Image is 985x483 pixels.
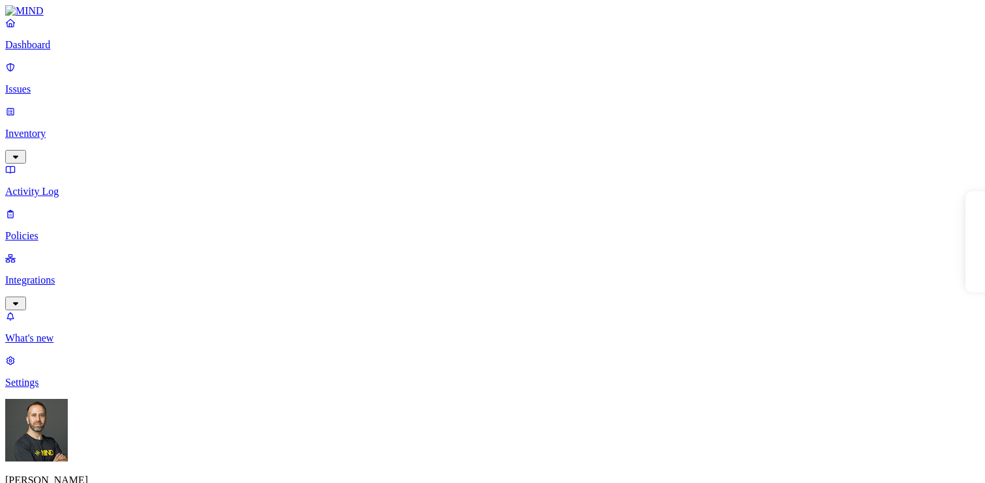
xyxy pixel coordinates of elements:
[5,230,980,242] p: Policies
[5,186,980,198] p: Activity Log
[5,208,980,242] a: Policies
[5,83,980,95] p: Issues
[5,39,980,51] p: Dashboard
[5,332,980,344] p: What's new
[5,5,44,17] img: MIND
[5,355,980,388] a: Settings
[5,128,980,139] p: Inventory
[5,164,980,198] a: Activity Log
[5,61,980,95] a: Issues
[5,5,980,17] a: MIND
[5,399,68,461] img: Tom Mayblum
[5,377,980,388] p: Settings
[5,310,980,344] a: What's new
[5,252,980,308] a: Integrations
[5,274,980,286] p: Integrations
[5,17,980,51] a: Dashboard
[5,106,980,162] a: Inventory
